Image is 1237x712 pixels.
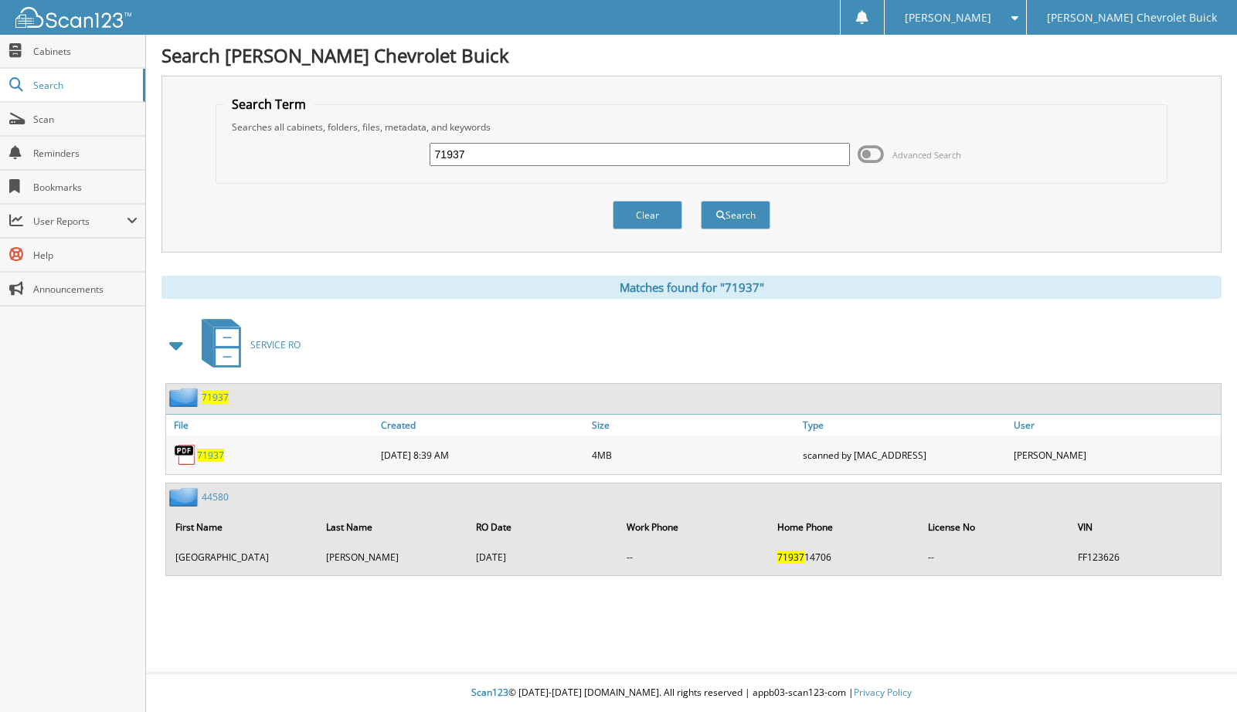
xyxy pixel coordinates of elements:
[161,276,1222,299] div: Matches found for "71937"
[471,686,508,699] span: Scan123
[33,215,127,228] span: User Reports
[377,415,588,436] a: Created
[770,511,919,543] th: Home Phone
[318,511,467,543] th: Last Name
[588,439,799,470] div: 4MB
[202,391,229,404] a: 71937
[33,249,138,262] span: Help
[33,147,138,160] span: Reminders
[197,449,224,462] a: 71937
[613,201,682,229] button: Clear
[33,79,135,92] span: Search
[619,544,768,570] td: --
[854,686,912,699] a: Privacy Policy
[192,314,301,375] a: SERVICE RO
[1047,13,1217,22] span: [PERSON_NAME] Chevrolet Buick
[250,338,301,351] span: SERVICE RO
[1070,544,1219,570] td: FF123626
[224,120,1160,134] div: Searches all cabinets, folders, files, metadata, and keywords
[701,201,770,229] button: Search
[905,13,991,22] span: [PERSON_NAME]
[377,439,588,470] div: [DATE] 8:39 AM
[920,511,1069,543] th: License No
[168,544,317,570] td: [GEOGRAPHIC_DATA]
[33,283,138,296] span: Announcements
[1070,511,1219,543] th: VIN
[33,113,138,126] span: Scan
[146,674,1237,712] div: © [DATE]-[DATE] [DOMAIN_NAME]. All rights reserved | appb03-scan123-com |
[799,439,1010,470] div: scanned by [MAC_ADDRESS]
[33,181,138,194] span: Bookmarks
[161,42,1222,68] h1: Search [PERSON_NAME] Chevrolet Buick
[224,96,314,113] legend: Search Term
[1010,415,1221,436] a: User
[33,45,138,58] span: Cabinets
[468,511,617,543] th: RO Date
[174,443,197,466] img: PDF.png
[892,149,961,161] span: Advanced Search
[166,415,377,436] a: File
[777,551,804,564] span: 71937
[169,487,202,507] img: folder2.png
[168,511,317,543] th: First Name
[318,544,467,570] td: [PERSON_NAME]
[202,490,229,503] a: 44580
[468,544,617,570] td: [DATE]
[799,415,1010,436] a: Type
[619,511,768,543] th: Work Phone
[920,544,1069,570] td: --
[770,544,919,570] td: 14706
[1010,439,1221,470] div: [PERSON_NAME]
[169,388,202,407] img: folder2.png
[588,415,799,436] a: Size
[15,7,131,28] img: scan123-logo-white.svg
